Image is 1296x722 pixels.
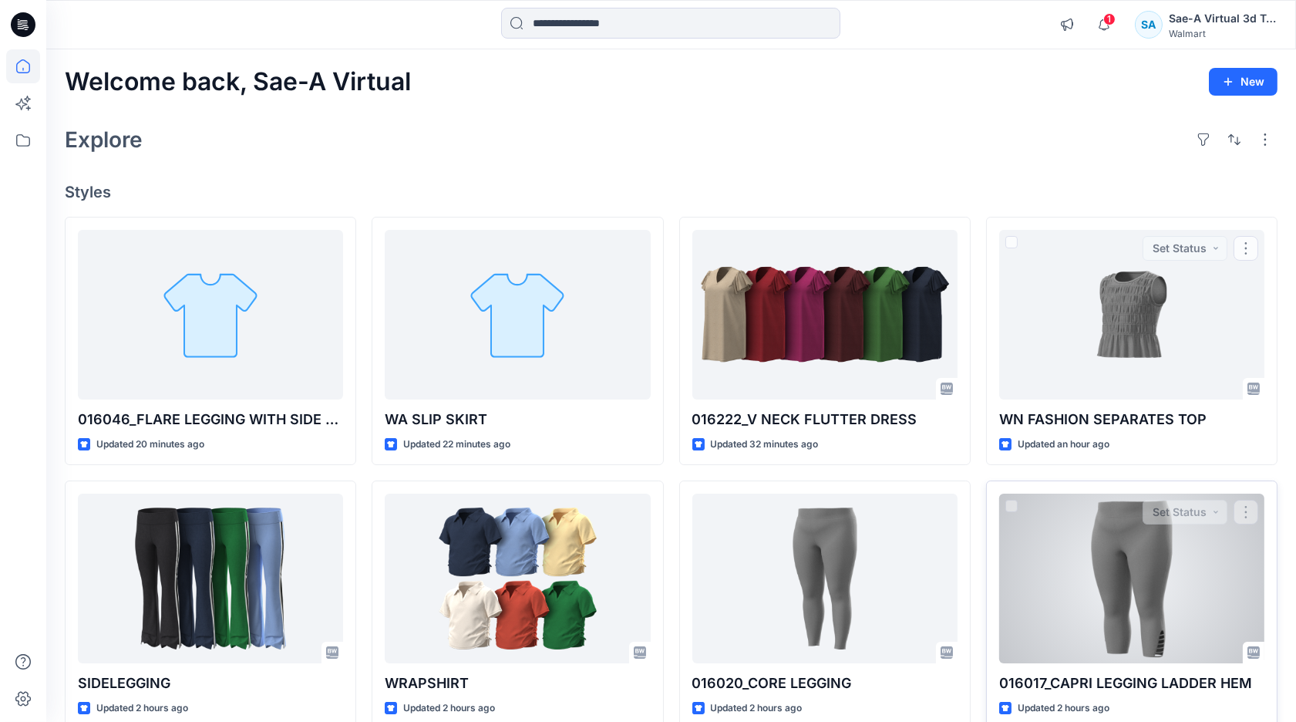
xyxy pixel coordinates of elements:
div: Sae-A Virtual 3d Team [1169,9,1277,28]
a: WA SLIP SKIRT [385,230,650,400]
a: SIDELEGGING [78,494,343,663]
h2: Welcome back, Sae-A Virtual [65,68,411,96]
p: Updated an hour ago [1018,437,1109,453]
p: Updated 2 hours ago [1018,700,1109,717]
p: 016046_FLARE LEGGING WITH SIDE SLIT [78,409,343,430]
a: 016017_CAPRI LEGGING LADDER HEM [999,494,1264,663]
p: Updated 2 hours ago [711,700,803,717]
p: 016222_V NECK FLUTTER DRESS [692,409,958,430]
a: WRAPSHIRT [385,494,650,663]
p: WA SLIP SKIRT [385,409,650,430]
a: 016020_CORE LEGGING [692,494,958,663]
span: 1 [1103,13,1116,25]
p: Updated 2 hours ago [403,700,495,717]
p: WN FASHION SEPARATES TOP [999,409,1264,430]
h4: Styles [65,183,1277,201]
p: SIDELEGGING [78,673,343,694]
p: Updated 2 hours ago [96,700,188,717]
div: SA [1135,11,1163,39]
a: 016046_FLARE LEGGING WITH SIDE SLIT [78,230,343,400]
p: Updated 32 minutes ago [711,437,819,453]
p: Updated 22 minutes ago [403,437,510,453]
h2: Explore [65,127,143,152]
p: WRAPSHIRT [385,673,650,694]
a: 016222_V NECK FLUTTER DRESS [692,230,958,400]
p: 016017_CAPRI LEGGING LADDER HEM [999,673,1264,694]
button: New [1209,68,1277,96]
div: Walmart [1169,28,1277,39]
a: WN FASHION SEPARATES TOP [999,230,1264,400]
p: Updated 20 minutes ago [96,437,204,453]
p: 016020_CORE LEGGING [692,673,958,694]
